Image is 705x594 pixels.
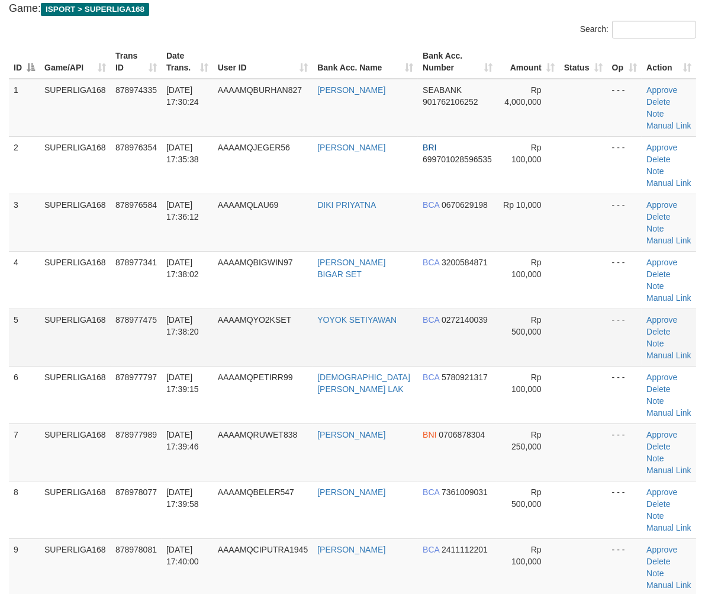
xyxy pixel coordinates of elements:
th: Bank Acc. Name: activate to sort column ascending [313,45,418,79]
a: Delete [646,97,670,107]
span: [DATE] 17:36:12 [166,200,199,221]
a: Delete [646,557,670,566]
a: Note [646,281,664,291]
td: 7 [9,423,40,481]
a: Approve [646,545,677,554]
td: 8 [9,481,40,538]
td: - - - [607,423,642,481]
span: AAAAMQJEGER56 [218,143,290,152]
span: Copy 901762106252 to clipboard [423,97,478,107]
span: [DATE] 17:40:00 [166,545,199,566]
th: Status: activate to sort column ascending [559,45,607,79]
a: Delete [646,269,670,279]
span: Copy 7361009031 to clipboard [442,487,488,497]
a: Note [646,511,664,521]
th: Bank Acc. Number: activate to sort column ascending [418,45,497,79]
a: Manual Link [646,178,691,188]
span: Rp 100,000 [511,373,542,394]
td: 1 [9,79,40,137]
a: Manual Link [646,580,691,590]
span: BCA [423,200,439,210]
a: Approve [646,487,677,497]
a: Approve [646,143,677,152]
span: 878976584 [115,200,157,210]
td: - - - [607,481,642,538]
a: Approve [646,85,677,95]
span: [DATE] 17:35:38 [166,143,199,164]
td: SUPERLIGA168 [40,423,111,481]
label: Search: [580,21,696,38]
a: Manual Link [646,293,691,303]
span: Rp 100,000 [511,143,542,164]
span: 878978077 [115,487,157,497]
span: Rp 100,000 [511,258,542,279]
td: 3 [9,194,40,251]
span: AAAAMQYO2KSET [218,315,291,325]
th: ID: activate to sort column descending [9,45,40,79]
td: SUPERLIGA168 [40,136,111,194]
td: SUPERLIGA168 [40,309,111,366]
td: - - - [607,366,642,423]
span: AAAAMQBELER547 [218,487,294,497]
span: BNI [423,430,436,439]
th: Op: activate to sort column ascending [607,45,642,79]
td: 5 [9,309,40,366]
td: - - - [607,136,642,194]
th: User ID: activate to sort column ascending [213,45,313,79]
td: SUPERLIGA168 [40,366,111,423]
span: Rp 100,000 [511,545,542,566]
a: [DEMOGRAPHIC_DATA][PERSON_NAME] LAK [317,373,410,394]
td: SUPERLIGA168 [40,481,111,538]
span: BCA [423,545,439,554]
td: SUPERLIGA168 [40,194,111,251]
a: Delete [646,155,670,164]
a: Note [646,339,664,348]
td: - - - [607,194,642,251]
a: [PERSON_NAME] [317,430,385,439]
a: Manual Link [646,408,691,418]
span: AAAAMQPETIRR99 [218,373,293,382]
a: Approve [646,258,677,267]
span: Rp 500,000 [511,487,542,509]
a: Manual Link [646,351,691,360]
a: Manual Link [646,523,691,532]
a: Note [646,166,664,176]
span: Copy 0706878304 to clipboard [439,430,485,439]
span: 878977475 [115,315,157,325]
a: YOYOK SETIYAWAN [317,315,397,325]
a: [PERSON_NAME] [317,545,385,554]
span: Rp 10,000 [503,200,542,210]
a: [PERSON_NAME] [317,487,385,497]
a: [PERSON_NAME] [317,85,385,95]
span: ISPORT > SUPERLIGA168 [41,3,149,16]
span: Rp 250,000 [511,430,542,451]
span: 878974335 [115,85,157,95]
a: Note [646,396,664,406]
a: Delete [646,327,670,336]
span: 878977989 [115,430,157,439]
span: 878976354 [115,143,157,152]
a: DIKI PRIYATNA [317,200,376,210]
span: 878978081 [115,545,157,554]
span: AAAAMQCIPUTRA1945 [218,545,308,554]
h4: Game: [9,3,696,15]
td: 4 [9,251,40,309]
a: Delete [646,442,670,451]
span: 878977797 [115,373,157,382]
td: - - - [607,251,642,309]
span: AAAAMQLAU69 [218,200,279,210]
span: AAAAMQBIGWIN97 [218,258,293,267]
th: Amount: activate to sort column ascending [497,45,559,79]
span: [DATE] 17:39:15 [166,373,199,394]
td: SUPERLIGA168 [40,79,111,137]
span: SEABANK [423,85,462,95]
a: Approve [646,315,677,325]
a: Manual Link [646,121,691,130]
span: Copy 0272140039 to clipboard [442,315,488,325]
th: Game/API: activate to sort column ascending [40,45,111,79]
span: [DATE] 17:38:02 [166,258,199,279]
a: Note [646,569,664,578]
span: BCA [423,487,439,497]
a: Manual Link [646,236,691,245]
th: Action: activate to sort column ascending [642,45,696,79]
